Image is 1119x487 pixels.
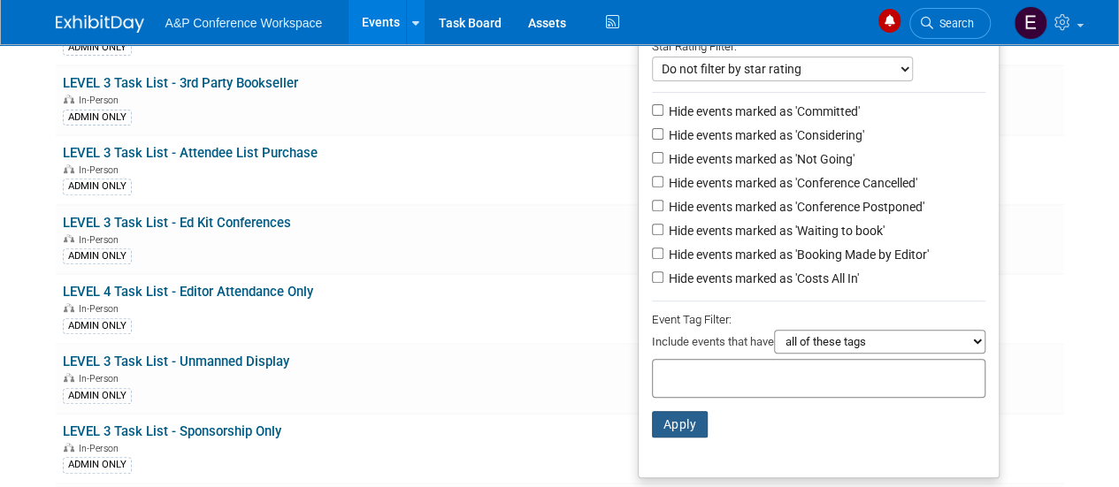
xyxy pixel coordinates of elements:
a: LEVEL 3 Task List - Attendee List Purchase [63,145,318,161]
label: Hide events marked as 'Considering' [665,126,864,144]
img: In-Person Event [64,95,74,103]
label: Hide events marked as 'Conference Cancelled' [665,174,917,192]
label: Hide events marked as 'Costs All In' [665,270,859,287]
div: Include events that have [652,330,985,359]
span: In-Person [79,164,124,176]
div: ADMIN ONLY [63,110,132,126]
img: In-Person Event [64,164,74,173]
img: Erin Conklin [1014,6,1047,40]
a: LEVEL 4 Task List - Editor Attendance Only [63,284,313,300]
a: Search [909,8,991,39]
button: Apply [652,411,709,438]
img: In-Person Event [64,443,74,452]
div: ADMIN ONLY [63,40,132,56]
a: LEVEL 3 Task List - Ed Kit Conferences [63,215,291,231]
span: In-Person [79,303,124,315]
span: In-Person [79,234,124,246]
a: LEVEL 3 Task List - Unmanned Display [63,354,289,369]
div: Star Rating Filter: [652,34,985,57]
label: Hide events marked as 'Booking Made by Editor' [665,246,929,263]
div: ADMIN ONLY [63,457,132,473]
label: Hide events marked as 'Committed' [665,103,860,120]
img: In-Person Event [64,373,74,382]
label: Hide events marked as 'Waiting to book' [665,222,885,240]
img: ExhibitDay [56,15,144,33]
div: Event Tag Filter: [652,309,985,330]
img: In-Person Event [64,234,74,243]
span: In-Person [79,443,124,454]
div: ADMIN ONLY [63,388,132,404]
div: ADMIN ONLY [63,248,132,264]
div: ADMIN ONLY [63,179,132,194]
label: Hide events marked as 'Not Going' [665,150,855,168]
a: LEVEL 3 Task List - Sponsorship Only [63,423,281,439]
a: LEVEL 3 Task List - 3rd Party Bookseller [63,75,298,91]
span: Search [933,17,974,30]
div: ADMIN ONLY [63,318,132,334]
img: In-Person Event [64,303,74,312]
span: In-Person [79,373,124,384]
span: A&P Conference Workspace [165,16,323,30]
span: In-Person [79,95,124,106]
label: Hide events marked as 'Conference Postponed' [665,198,924,216]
